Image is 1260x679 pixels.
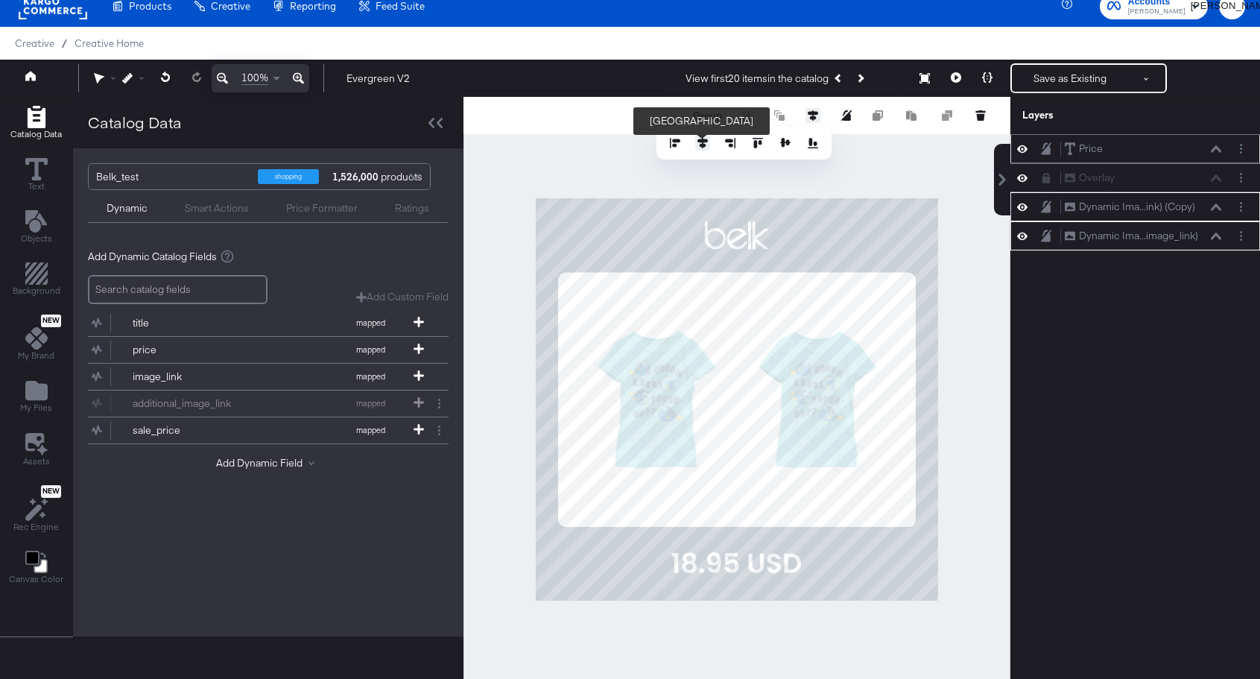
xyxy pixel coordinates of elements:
[11,376,61,419] button: Add Files
[1010,163,1260,192] div: OverlayLayer Options
[133,316,241,330] div: title
[88,337,430,363] button: pricemapped
[107,201,148,215] div: Dynamic
[41,487,61,496] span: New
[329,344,411,355] span: mapped
[1079,142,1103,156] div: Price
[258,169,319,184] div: shopping
[14,429,59,472] button: Assets
[54,37,75,49] span: /
[241,71,268,85] span: 100%
[88,417,430,443] button: sale_pricemapped
[88,250,217,264] span: Add Dynamic Catalog Fields
[23,455,50,467] span: Assets
[13,285,60,297] span: Background
[96,164,247,189] div: Belk_test
[1233,141,1249,157] button: Layer Options
[1010,221,1260,250] div: Dynamic Ima...image_link)Layer Options
[1064,228,1199,244] button: Dynamic Ima...image_link)
[88,364,430,390] button: image_linkmapped
[4,481,68,537] button: NewRec Engine
[330,164,381,189] strong: 1,526,000
[20,402,52,414] span: My Files
[88,310,449,336] div: titlemapped
[216,456,320,470] button: Add Dynamic Field
[185,201,249,215] div: Smart Actions
[330,164,375,189] div: products
[329,425,411,435] span: mapped
[329,371,411,382] span: mapped
[1064,141,1104,157] button: Price
[691,108,724,123] button: Group
[10,128,62,140] span: Catalog Data
[88,417,449,443] div: sale_pricemapped
[286,201,358,215] div: Price Formatter
[133,343,241,357] div: price
[1079,229,1198,243] div: Dynamic Ima...image_link)
[9,312,63,367] button: NewMy Brand
[849,65,870,92] button: Next Product
[1079,200,1195,214] div: Dynamic Ima...ink) (Copy)
[1022,108,1174,122] div: Layers
[16,154,57,197] button: Text
[1012,65,1128,92] button: Save as Existing
[133,370,241,384] div: image_link
[88,112,182,133] div: Catalog Data
[356,290,449,304] button: Add Custom Field
[4,259,69,302] button: Add Rectangle
[1010,192,1260,221] div: Dynamic Ima...ink) (Copy)Layer Options
[88,310,430,336] button: titlemapped
[329,318,411,328] span: mapped
[1233,199,1249,215] button: Layer Options
[75,37,144,49] a: Creative Home
[1,102,71,145] button: Add Rectangle
[88,391,449,417] div: additional_image_linkmapped
[829,65,849,92] button: Previous Product
[686,72,829,86] div: View first 20 items in the catalog
[15,37,54,49] span: Creative
[1233,228,1249,244] button: Layer Options
[88,364,449,390] div: image_linkmapped
[21,233,52,244] span: Objects
[1128,6,1185,18] span: [PERSON_NAME]
[18,350,54,361] span: My Brand
[395,201,429,215] div: Ratings
[9,573,63,585] span: Canvas Color
[13,521,59,533] span: Rec Engine
[1010,134,1260,163] div: PriceLayer Options
[1233,170,1249,186] button: Layer Options
[88,275,267,304] input: Search catalog fields
[88,337,449,363] div: pricemapped
[1064,199,1196,215] button: Dynamic Ima...ink) (Copy)
[41,316,61,326] span: New
[133,423,241,438] div: sale_price
[28,180,45,192] span: Text
[12,206,61,249] button: Add Text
